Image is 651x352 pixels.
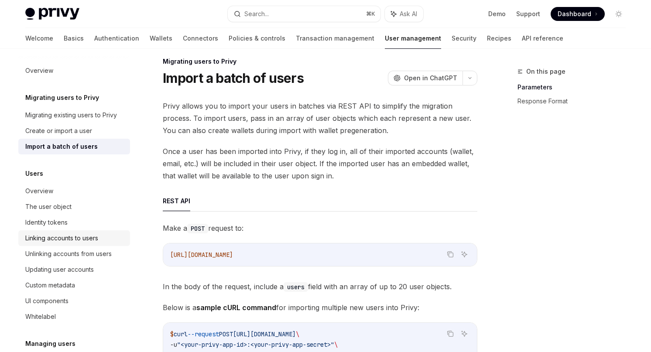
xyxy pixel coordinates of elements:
[163,70,304,86] h1: Import a batch of users
[385,28,441,49] a: User management
[219,330,233,338] span: POST
[522,28,563,49] a: API reference
[516,10,540,18] a: Support
[18,230,130,246] a: Linking accounts to users
[163,191,190,211] button: REST API
[233,330,296,338] span: [URL][DOMAIN_NAME]
[452,28,476,49] a: Security
[25,280,75,290] div: Custom metadata
[18,139,130,154] a: Import a batch of users
[163,145,477,182] span: Once a user has been imported into Privy, if they log in, all of their imported accounts (wallet,...
[487,28,511,49] a: Recipes
[459,328,470,339] button: Ask AI
[388,71,463,85] button: Open in ChatGPT
[18,107,130,123] a: Migrating existing users to Privy
[612,7,626,21] button: Toggle dark mode
[18,309,130,325] a: Whitelabel
[404,74,457,82] span: Open in ChatGPT
[18,123,130,139] a: Create or import a user
[163,222,477,234] span: Make a request to:
[188,330,219,338] span: --request
[170,330,174,338] span: $
[18,183,130,199] a: Overview
[334,341,338,349] span: \
[25,217,68,228] div: Identity tokens
[18,199,130,215] a: The user object
[284,282,308,292] code: users
[526,66,565,77] span: On this page
[25,338,75,349] h5: Managing users
[244,9,269,19] div: Search...
[163,280,477,293] span: In the body of the request, include a field with an array of up to 20 user objects.
[296,28,374,49] a: Transaction management
[517,80,633,94] a: Parameters
[25,126,92,136] div: Create or import a user
[18,215,130,230] a: Identity tokens
[18,63,130,79] a: Overview
[445,249,456,260] button: Copy the contents from the code block
[177,341,334,349] span: "<your-privy-app-id>:<your-privy-app-secret>"
[25,202,72,212] div: The user object
[385,6,423,22] button: Ask AI
[459,249,470,260] button: Ask AI
[25,264,94,275] div: Updating user accounts
[150,28,172,49] a: Wallets
[25,65,53,76] div: Overview
[229,28,285,49] a: Policies & controls
[488,10,506,18] a: Demo
[25,249,112,259] div: Unlinking accounts from users
[558,10,591,18] span: Dashboard
[187,224,208,233] code: POST
[18,293,130,309] a: UI components
[296,330,299,338] span: \
[400,10,417,18] span: Ask AI
[25,296,69,306] div: UI components
[163,301,477,314] span: Below is a for importing multiple new users into Privy:
[25,92,99,103] h5: Migrating users to Privy
[170,341,177,349] span: -u
[25,168,43,179] h5: Users
[228,6,380,22] button: Search...⌘K
[18,246,130,262] a: Unlinking accounts from users
[25,110,117,120] div: Migrating existing users to Privy
[551,7,605,21] a: Dashboard
[25,233,98,243] div: Linking accounts to users
[25,28,53,49] a: Welcome
[174,330,188,338] span: curl
[366,10,375,17] span: ⌘ K
[94,28,139,49] a: Authentication
[163,57,477,66] div: Migrating users to Privy
[183,28,218,49] a: Connectors
[25,186,53,196] div: Overview
[25,311,56,322] div: Whitelabel
[170,251,233,259] span: [URL][DOMAIN_NAME]
[445,328,456,339] button: Copy the contents from the code block
[25,141,98,152] div: Import a batch of users
[64,28,84,49] a: Basics
[517,94,633,108] a: Response Format
[163,100,477,137] span: Privy allows you to import your users in batches via REST API to simplify the migration process. ...
[18,277,130,293] a: Custom metadata
[196,303,276,312] strong: sample cURL command
[25,8,79,20] img: light logo
[18,262,130,277] a: Updating user accounts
